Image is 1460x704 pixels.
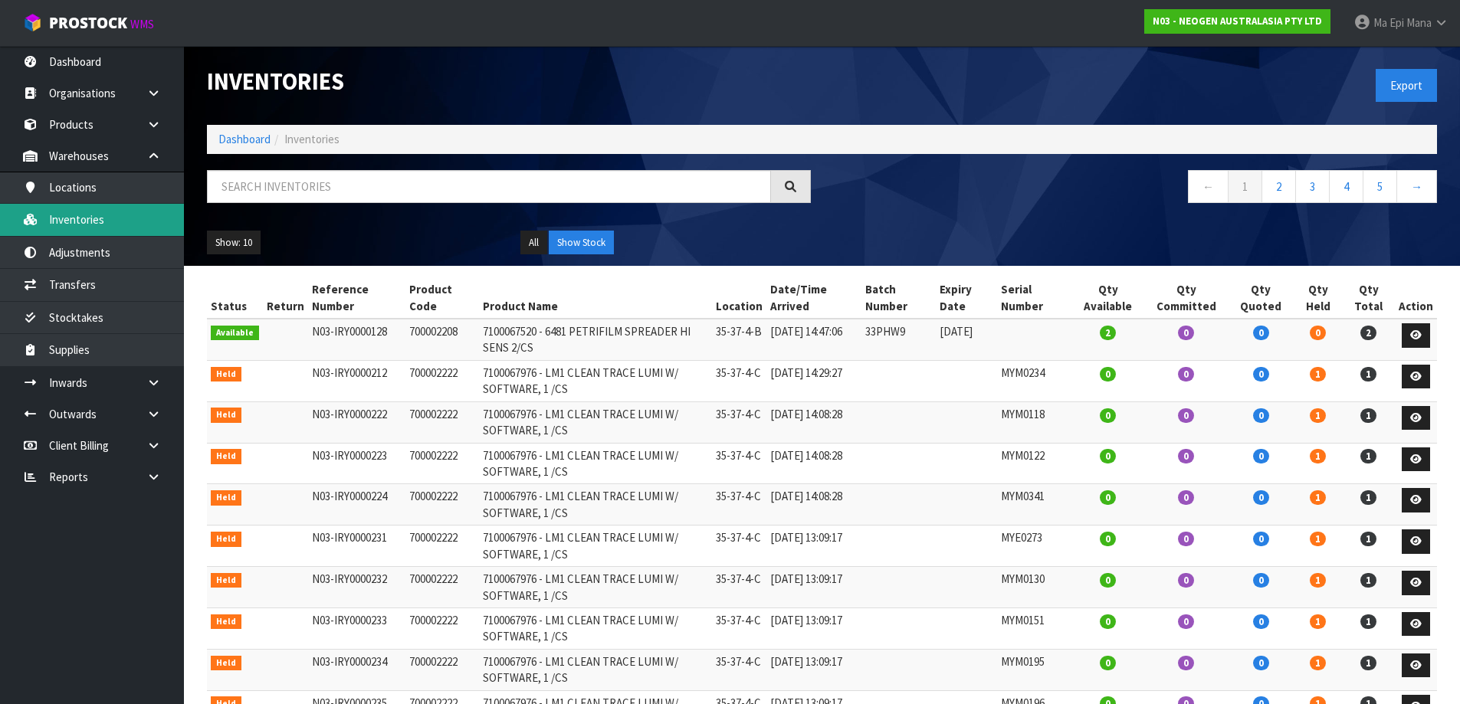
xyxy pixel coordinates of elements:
[1100,573,1116,588] span: 0
[1253,490,1269,505] span: 0
[479,567,712,608] td: 7100067976 - LM1 CLEAN TRACE LUMI W/ SOFTWARE, 1 /CS
[712,607,766,649] td: 35-37-4-C
[936,277,997,319] th: Expiry Date
[997,484,1071,526] td: MYM0341
[479,360,712,401] td: 7100067976 - LM1 CLEAN TRACE LUMI W/ SOFTWARE, 1 /CS
[766,484,861,526] td: [DATE] 14:08:28
[211,656,241,671] span: Held
[1100,532,1116,546] span: 0
[405,360,480,401] td: 700002222
[1406,15,1432,30] span: Mana
[1360,490,1376,505] span: 1
[479,277,712,319] th: Product Name
[1253,573,1269,588] span: 0
[766,526,861,567] td: [DATE] 13:09:17
[284,132,340,146] span: Inventories
[49,13,127,33] span: ProStock
[1228,277,1294,319] th: Qty Quoted
[1395,277,1437,319] th: Action
[1360,656,1376,670] span: 1
[549,231,614,255] button: Show Stock
[1100,656,1116,670] span: 0
[405,649,480,690] td: 700002222
[766,567,861,608] td: [DATE] 13:09:17
[308,443,405,484] td: N03-IRY0000223
[997,649,1071,690] td: MYM0195
[211,490,241,506] span: Held
[1310,449,1326,463] span: 1
[207,277,263,319] th: Status
[712,567,766,608] td: 35-37-4-C
[218,132,271,146] a: Dashboard
[997,277,1071,319] th: Serial Number
[1228,170,1262,203] a: 1
[834,170,1438,208] nav: Page navigation
[308,319,405,360] td: N03-IRY0000128
[1178,532,1194,546] span: 0
[207,231,261,255] button: Show: 10
[712,319,766,360] td: 35-37-4-B
[712,401,766,443] td: 35-37-4-C
[1253,614,1269,629] span: 0
[211,573,241,588] span: Held
[766,319,861,360] td: [DATE] 14:47:06
[712,484,766,526] td: 35-37-4-C
[861,319,936,360] td: 33PHW9
[1178,656,1194,670] span: 0
[1100,367,1116,381] span: 0
[308,277,405,319] th: Reference Number
[1178,326,1194,340] span: 0
[1310,573,1326,588] span: 1
[1100,614,1116,629] span: 0
[479,607,712,649] td: 7100067976 - LM1 CLEAN TRACE LUMI W/ SOFTWARE, 1 /CS
[1100,326,1116,340] span: 2
[207,69,811,94] h1: Inventories
[766,360,861,401] td: [DATE] 14:29:27
[1178,573,1194,588] span: 0
[308,360,405,401] td: N03-IRY0000212
[712,443,766,484] td: 35-37-4-C
[308,526,405,567] td: N03-IRY0000231
[766,649,861,690] td: [DATE] 13:09:17
[1178,449,1194,463] span: 0
[1360,408,1376,423] span: 1
[479,649,712,690] td: 7100067976 - LM1 CLEAN TRACE LUMI W/ SOFTWARE, 1 /CS
[997,401,1071,443] td: MYM0118
[308,484,405,526] td: N03-IRY0000224
[479,401,712,443] td: 7100067976 - LM1 CLEAN TRACE LUMI W/ SOFTWARE, 1 /CS
[766,607,861,649] td: [DATE] 13:09:17
[712,277,766,319] th: Location
[1253,367,1269,381] span: 0
[1295,170,1330,203] a: 3
[1376,69,1437,102] button: Export
[479,443,712,484] td: 7100067976 - LM1 CLEAN TRACE LUMI W/ SOFTWARE, 1 /CS
[997,607,1071,649] td: MYM0151
[712,526,766,567] td: 35-37-4-C
[1363,170,1397,203] a: 5
[1329,170,1363,203] a: 4
[940,324,973,339] span: [DATE]
[1360,449,1376,463] span: 1
[1360,326,1376,340] span: 2
[766,277,861,319] th: Date/Time Arrived
[211,614,241,630] span: Held
[997,526,1071,567] td: MYE0273
[130,17,154,31] small: WMS
[997,443,1071,484] td: MYM0122
[263,277,308,319] th: Return
[1178,490,1194,505] span: 0
[1100,449,1116,463] span: 0
[23,13,42,32] img: cube-alt.png
[1178,614,1194,629] span: 0
[1188,170,1229,203] a: ←
[1144,9,1330,34] a: N03 - NEOGEN AUSTRALASIA PTY LTD
[1253,326,1269,340] span: 0
[308,649,405,690] td: N03-IRY0000234
[1100,490,1116,505] span: 0
[308,401,405,443] td: N03-IRY0000222
[211,532,241,547] span: Held
[1253,656,1269,670] span: 0
[1310,408,1326,423] span: 1
[405,567,480,608] td: 700002222
[766,443,861,484] td: [DATE] 14:08:28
